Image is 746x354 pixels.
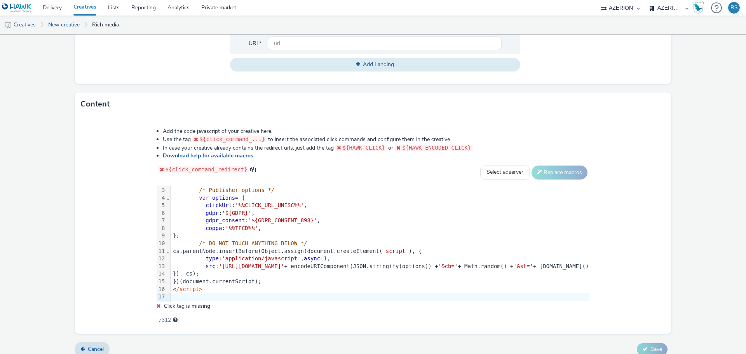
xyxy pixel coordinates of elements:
[166,195,170,201] span: Fold line
[157,293,166,301] div: 17
[235,202,304,208] span: '%%CLICK_URL_UNESC%%'
[692,2,704,14] img: Hawk Academy
[163,135,590,143] li: Use the tag to insert the associated click commands and configure them in the creative.
[80,98,110,110] h3: Content
[157,270,166,278] div: 14
[159,316,171,324] span: 7312
[157,248,166,255] div: 11
[343,145,385,151] span: ${HAWK_CLICK}
[363,61,394,68] span: Add Landing
[225,225,258,231] span: '%%TFCD%%'
[402,145,471,151] span: ${HAWK_ENCODED_CLICK}
[166,248,170,254] span: Fold line
[157,263,166,270] div: 13
[230,58,520,71] button: Add Landing
[44,16,84,34] a: New creative
[438,263,458,269] span: '&cb='
[163,144,590,152] li: In case your creative already contains the redirect urls, just add the tag or
[157,217,166,225] div: 7
[219,263,284,269] span: '[URL][DOMAIN_NAME]'
[222,210,251,216] span: '${GDPR}'
[692,2,707,14] a: Hawk Academy
[2,3,32,13] img: undefined Logo
[157,209,166,217] div: 6
[304,255,320,262] span: async
[163,127,590,135] li: Add the code javascript of your creative here.
[222,255,300,262] span: 'application/javascript'
[382,248,408,254] span: 'script'
[157,194,166,202] div: 4
[157,255,166,263] div: 12
[88,345,104,353] span: Cancel
[199,240,307,246] span: /* DO NOT TOUCH ANYTHING BELOW */
[324,255,327,262] span: 1
[250,167,256,172] span: copy to clipboard
[157,278,166,286] div: 15
[164,302,210,310] span: Click tag is missing
[200,136,265,142] span: ${click_command_...}
[206,225,222,231] span: coppa
[157,202,166,209] div: 5
[157,225,166,232] div: 8
[166,166,248,173] span: ${click_command_redirect}
[206,255,219,262] span: type
[173,316,178,324] div: Maximum recommended length: 3000 characters.
[88,16,123,34] a: Rich media
[206,202,232,208] span: clickUrl
[532,166,587,180] button: Replace macros
[268,37,502,50] input: url...
[248,217,317,223] span: '${GDPR_CONSENT_898}'
[157,286,166,293] div: 16
[199,187,274,193] span: /* Publisher options */
[206,217,245,223] span: gdpr_consent
[163,152,258,159] a: Download help for available macros.
[157,187,166,194] div: 3
[730,2,738,14] div: RS
[206,210,219,216] span: gdpr
[176,286,202,292] span: /script>
[199,195,209,201] span: var
[4,21,12,29] img: mobile
[212,195,235,201] span: options
[650,345,662,353] span: Save
[157,240,166,248] div: 10
[157,232,166,240] div: 9
[206,263,215,269] span: src
[514,263,533,269] span: '&st='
